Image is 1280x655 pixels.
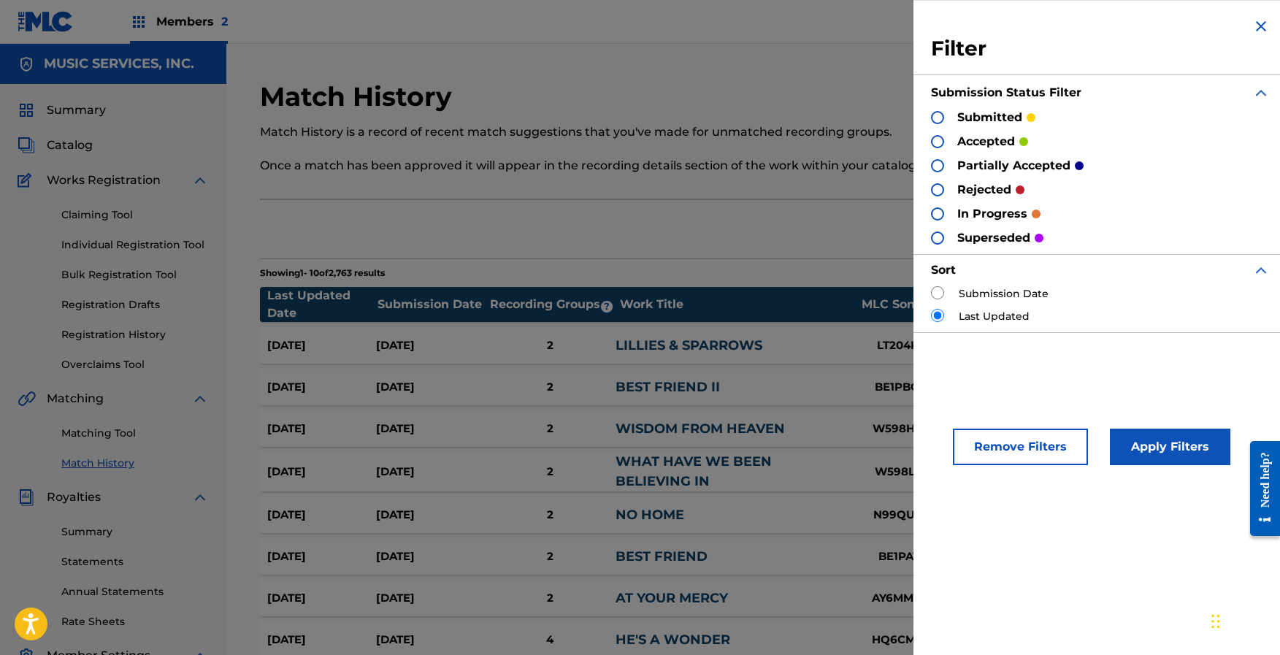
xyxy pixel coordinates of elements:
[47,101,106,119] span: Summary
[931,85,1081,99] strong: Submission Status Filter
[260,80,459,113] h2: Match History
[61,554,209,570] a: Statements
[260,157,1020,175] p: Once a match has been approved it will appear in the recording details section of the work within...
[959,309,1030,324] label: Last Updated
[61,426,209,441] a: Matching Tool
[156,13,228,30] span: Members
[1252,18,1270,35] img: close
[61,207,209,223] a: Claiming Tool
[488,296,619,313] div: Recording Groups
[18,55,35,73] img: Accounts
[376,337,485,354] div: [DATE]
[61,584,209,600] a: Annual Statements
[267,287,377,322] div: Last Updated Date
[267,590,376,607] div: [DATE]
[616,337,762,353] a: LILLIES & SPARROWS
[267,379,376,396] div: [DATE]
[1110,429,1230,465] button: Apply Filters
[620,296,854,313] div: Work Title
[130,13,147,31] img: Top Rightsholders
[376,548,485,565] div: [DATE]
[957,205,1027,223] p: in progress
[191,390,209,407] img: expand
[1252,84,1270,101] img: expand
[485,632,616,648] div: 4
[267,337,376,354] div: [DATE]
[616,453,772,489] a: WHAT HAVE WE BEEN BELIEVING IN
[616,548,708,564] a: BEST FRIEND
[376,421,485,437] div: [DATE]
[61,357,209,372] a: Overclaims Tool
[267,507,376,524] div: [DATE]
[376,590,485,607] div: [DATE]
[485,548,616,565] div: 2
[376,464,485,480] div: [DATE]
[601,301,613,313] span: ?
[61,267,209,283] a: Bulk Registration Tool
[485,507,616,524] div: 2
[267,464,376,480] div: [DATE]
[267,632,376,648] div: [DATE]
[1252,261,1270,279] img: expand
[1207,585,1280,655] iframe: Chat Widget
[616,590,728,606] a: AT YOUR MERCY
[18,172,37,189] img: Works Registration
[378,296,487,313] div: Submission Date
[485,590,616,607] div: 2
[61,297,209,313] a: Registration Drafts
[959,286,1049,302] label: Submission Date
[221,15,228,28] span: 2
[843,421,952,437] div: W598H6
[957,181,1011,199] p: rejected
[485,337,616,354] div: 2
[47,137,93,154] span: Catalog
[376,632,485,648] div: [DATE]
[18,137,35,154] img: Catalog
[47,390,104,407] span: Matching
[931,263,956,277] strong: Sort
[267,421,376,437] div: [DATE]
[616,379,720,395] a: BEST FRIEND II
[1239,429,1280,547] iframe: Resource Center
[957,229,1030,247] p: superseded
[260,123,1020,141] p: Match History is a record of recent match suggestions that you've made for unmatched recording gr...
[18,11,74,32] img: MLC Logo
[44,55,194,72] h5: MUSIC SERVICES, INC.
[18,489,35,506] img: Royalties
[61,327,209,342] a: Registration History
[267,548,376,565] div: [DATE]
[47,489,101,506] span: Royalties
[843,337,952,354] div: LT204K
[61,614,209,629] a: Rate Sheets
[61,524,209,540] a: Summary
[616,421,785,437] a: WISDOM FROM HEAVEN
[376,379,485,396] div: [DATE]
[843,379,952,396] div: BE1PBQ
[957,157,1070,175] p: partially accepted
[843,507,952,524] div: N99QUS
[260,267,385,280] p: Showing 1 - 10 of 2,763 results
[616,507,684,523] a: NO HOME
[18,101,35,119] img: Summary
[953,429,1088,465] button: Remove Filters
[485,421,616,437] div: 2
[18,101,106,119] a: SummarySummary
[843,590,952,607] div: AY6MMO
[855,296,965,313] div: MLC Song Code
[843,548,952,565] div: BE1PA1
[18,390,36,407] img: Matching
[61,456,209,471] a: Match History
[191,172,209,189] img: expand
[1211,600,1220,643] div: Drag
[18,137,93,154] a: CatalogCatalog
[616,632,730,648] a: HE'S A WONDER
[843,464,952,480] div: W598LJ
[47,172,161,189] span: Works Registration
[843,632,952,648] div: HQ6CMZ
[485,464,616,480] div: 2
[191,489,209,506] img: expand
[61,237,209,253] a: Individual Registration Tool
